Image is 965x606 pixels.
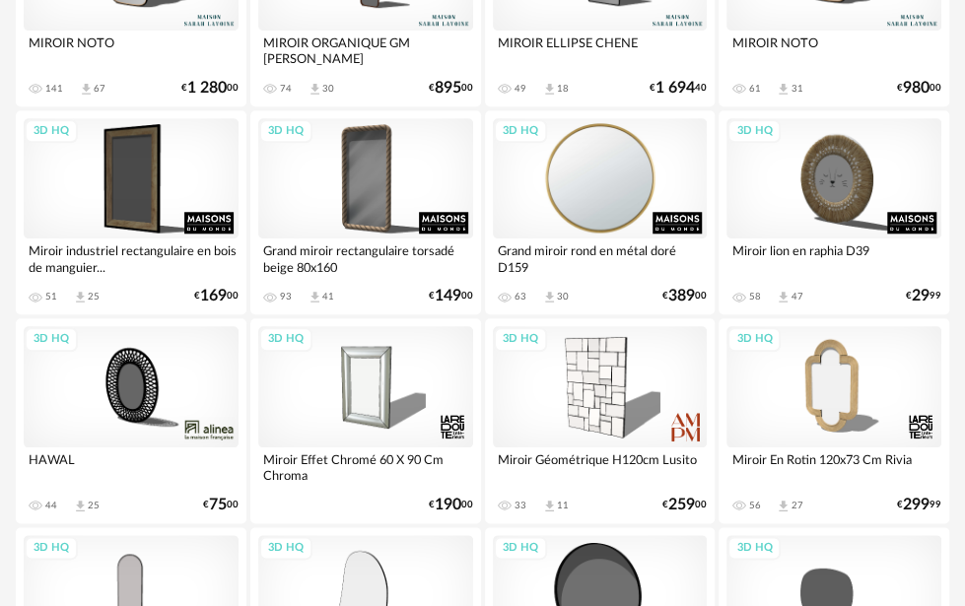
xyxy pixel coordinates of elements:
[435,290,461,303] span: 149
[250,318,481,522] a: 3D HQ Miroir Effet Chromé 60 X 90 Cm Chroma €19000
[557,500,569,511] div: 11
[906,290,941,303] div: € 99
[655,82,695,95] span: 1 694
[727,327,781,352] div: 3D HQ
[429,290,473,303] div: € 00
[485,318,716,522] a: 3D HQ Miroir Géométrique H120cm Lusito 33 Download icon 11 €25900
[187,82,227,95] span: 1 280
[73,290,88,304] span: Download icon
[73,499,88,513] span: Download icon
[515,500,526,511] div: 33
[776,82,791,97] span: Download icon
[25,119,78,144] div: 3D HQ
[24,447,239,487] div: HAWAL
[493,447,708,487] div: Miroir Géométrique H120cm Lusito
[429,82,473,95] div: € 00
[45,83,63,95] div: 141
[791,500,802,511] div: 27
[88,291,100,303] div: 25
[515,291,526,303] div: 63
[322,291,334,303] div: 41
[45,500,57,511] div: 44
[557,291,569,303] div: 30
[94,83,105,95] div: 67
[719,110,949,314] a: 3D HQ Miroir lion en raphia D39 58 Download icon 47 €2999
[897,499,941,511] div: € 99
[280,291,292,303] div: 93
[24,31,239,70] div: MIROIR NOTO
[557,83,569,95] div: 18
[515,83,526,95] div: 49
[494,327,547,352] div: 3D HQ
[280,83,292,95] div: 74
[542,82,557,97] span: Download icon
[776,499,791,513] span: Download icon
[435,82,461,95] span: 895
[308,290,322,304] span: Download icon
[668,499,695,511] span: 259
[650,82,707,95] div: € 40
[493,31,708,70] div: MIROIR ELLIPSE CHENE
[25,327,78,352] div: 3D HQ
[429,499,473,511] div: € 00
[258,447,473,487] div: Miroir Effet Chromé 60 X 90 Cm Chroma
[748,500,760,511] div: 56
[727,536,781,561] div: 3D HQ
[719,318,949,522] a: 3D HQ Miroir En Rotin 120x73 Cm Rivia 56 Download icon 27 €29999
[25,536,78,561] div: 3D HQ
[258,31,473,70] div: MIROIR ORGANIQUE GM [PERSON_NAME]
[791,83,802,95] div: 31
[494,536,547,561] div: 3D HQ
[493,238,708,278] div: Grand miroir rond en métal doré D159
[776,290,791,304] span: Download icon
[726,238,941,278] div: Miroir lion en raphia D39
[308,82,322,97] span: Download icon
[250,110,481,314] a: 3D HQ Grand miroir rectangulaire torsadé beige 80x160 93 Download icon 41 €14900
[209,499,227,511] span: 75
[203,499,239,511] div: € 00
[24,238,239,278] div: Miroir industriel rectangulaire en bois de manguier...
[16,318,246,522] a: 3D HQ HAWAL 44 Download icon 25 €7500
[727,119,781,144] div: 3D HQ
[181,82,239,95] div: € 00
[748,291,760,303] div: 58
[259,536,312,561] div: 3D HQ
[79,82,94,97] span: Download icon
[748,83,760,95] div: 61
[668,290,695,303] span: 389
[726,447,941,487] div: Miroir En Rotin 120x73 Cm Rivia
[88,500,100,511] div: 25
[485,110,716,314] a: 3D HQ Grand miroir rond en métal doré D159 63 Download icon 30 €38900
[542,499,557,513] span: Download icon
[259,327,312,352] div: 3D HQ
[259,119,312,144] div: 3D HQ
[662,499,707,511] div: € 00
[16,110,246,314] a: 3D HQ Miroir industriel rectangulaire en bois de manguier... 51 Download icon 25 €16900
[258,238,473,278] div: Grand miroir rectangulaire torsadé beige 80x160
[322,83,334,95] div: 30
[903,82,930,95] span: 980
[791,291,802,303] div: 47
[200,290,227,303] span: 169
[494,119,547,144] div: 3D HQ
[542,290,557,304] span: Download icon
[912,290,930,303] span: 29
[903,499,930,511] span: 299
[435,499,461,511] span: 190
[726,31,941,70] div: MIROIR NOTO
[45,291,57,303] div: 51
[662,290,707,303] div: € 00
[194,290,239,303] div: € 00
[897,82,941,95] div: € 00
